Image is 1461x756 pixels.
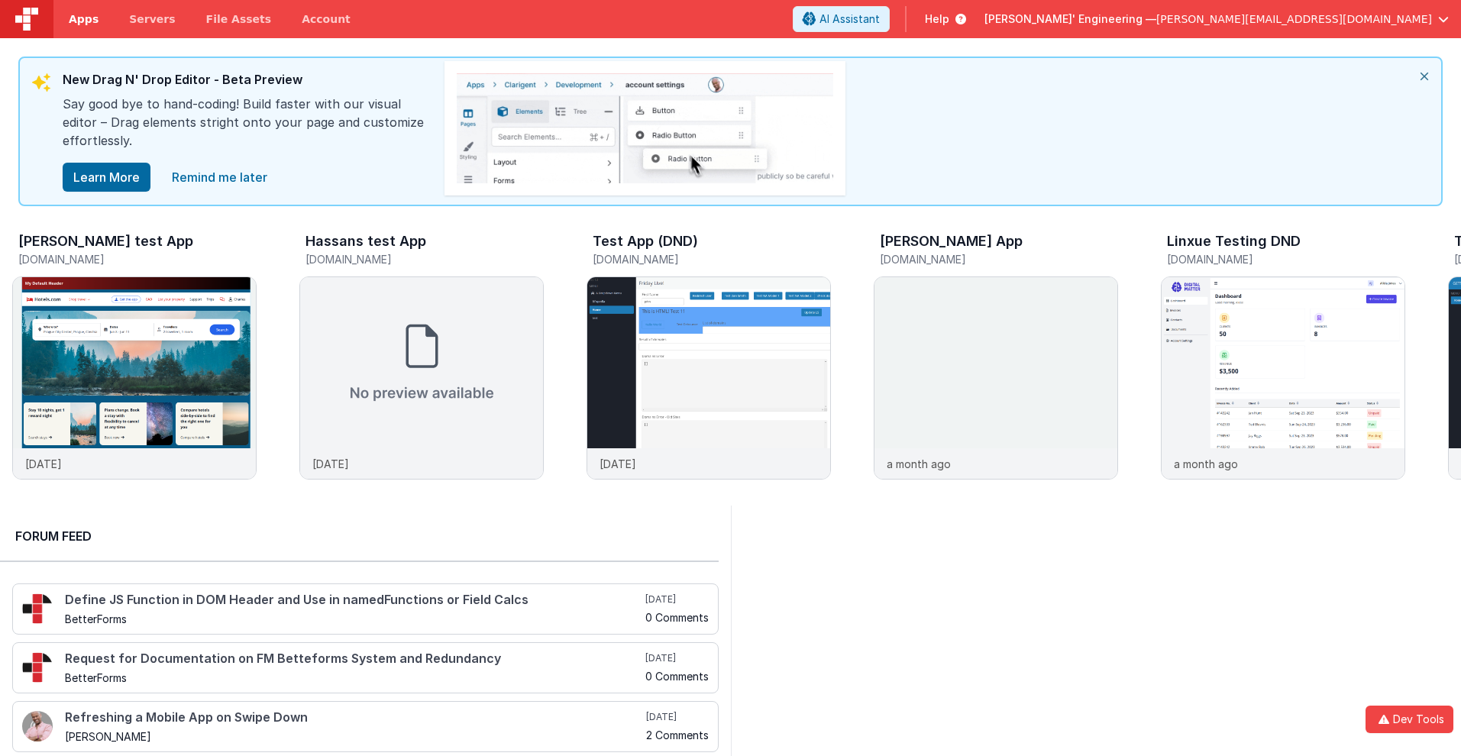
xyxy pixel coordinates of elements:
[22,652,53,683] img: 295_2.png
[645,593,709,606] h5: [DATE]
[793,6,890,32] button: AI Assistant
[69,11,99,27] span: Apps
[880,254,1118,265] h5: [DOMAIN_NAME]
[12,583,719,635] a: Define JS Function in DOM Header and Use in namedFunctions or Field Calcs BetterForms [DATE] 0 Co...
[18,234,193,249] h3: [PERSON_NAME] test App
[15,527,703,545] h2: Forum Feed
[12,642,719,693] a: Request for Documentation on FM Betteforms System and Redundancy BetterForms [DATE] 0 Comments
[206,11,272,27] span: File Assets
[65,613,642,625] h5: BetterForms
[12,701,719,752] a: Refreshing a Mobile App on Swipe Down [PERSON_NAME] [DATE] 2 Comments
[1366,706,1453,733] button: Dev Tools
[305,254,544,265] h5: [DOMAIN_NAME]
[984,11,1449,27] button: [PERSON_NAME]' Engineering — [PERSON_NAME][EMAIL_ADDRESS][DOMAIN_NAME]
[22,711,53,741] img: 411_2.png
[646,729,709,741] h5: 2 Comments
[645,652,709,664] h5: [DATE]
[984,11,1156,27] span: [PERSON_NAME]' Engineering —
[65,672,642,683] h5: BetterForms
[65,711,643,725] h4: Refreshing a Mobile App on Swipe Down
[63,70,429,95] div: New Drag N' Drop Editor - Beta Preview
[63,95,429,162] div: Say good bye to hand-coding! Build faster with our visual editor – Drag elements stright onto you...
[63,163,150,192] button: Learn More
[880,234,1023,249] h3: [PERSON_NAME] App
[645,670,709,682] h5: 0 Comments
[1408,58,1441,95] i: close
[163,162,276,192] a: close
[819,11,880,27] span: AI Assistant
[129,11,175,27] span: Servers
[1174,456,1238,472] p: a month ago
[887,456,951,472] p: a month ago
[312,456,349,472] p: [DATE]
[593,234,698,249] h3: Test App (DND)
[1167,254,1405,265] h5: [DOMAIN_NAME]
[645,612,709,623] h5: 0 Comments
[65,731,643,742] h5: [PERSON_NAME]
[646,711,709,723] h5: [DATE]
[22,593,53,624] img: 295_2.png
[18,254,257,265] h5: [DOMAIN_NAME]
[600,456,636,472] p: [DATE]
[65,593,642,607] h4: Define JS Function in DOM Header and Use in namedFunctions or Field Calcs
[925,11,949,27] span: Help
[65,652,642,666] h4: Request for Documentation on FM Betteforms System and Redundancy
[593,254,831,265] h5: [DOMAIN_NAME]
[1167,234,1301,249] h3: Linxue Testing DND
[305,234,426,249] h3: Hassans test App
[1156,11,1432,27] span: [PERSON_NAME][EMAIL_ADDRESS][DOMAIN_NAME]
